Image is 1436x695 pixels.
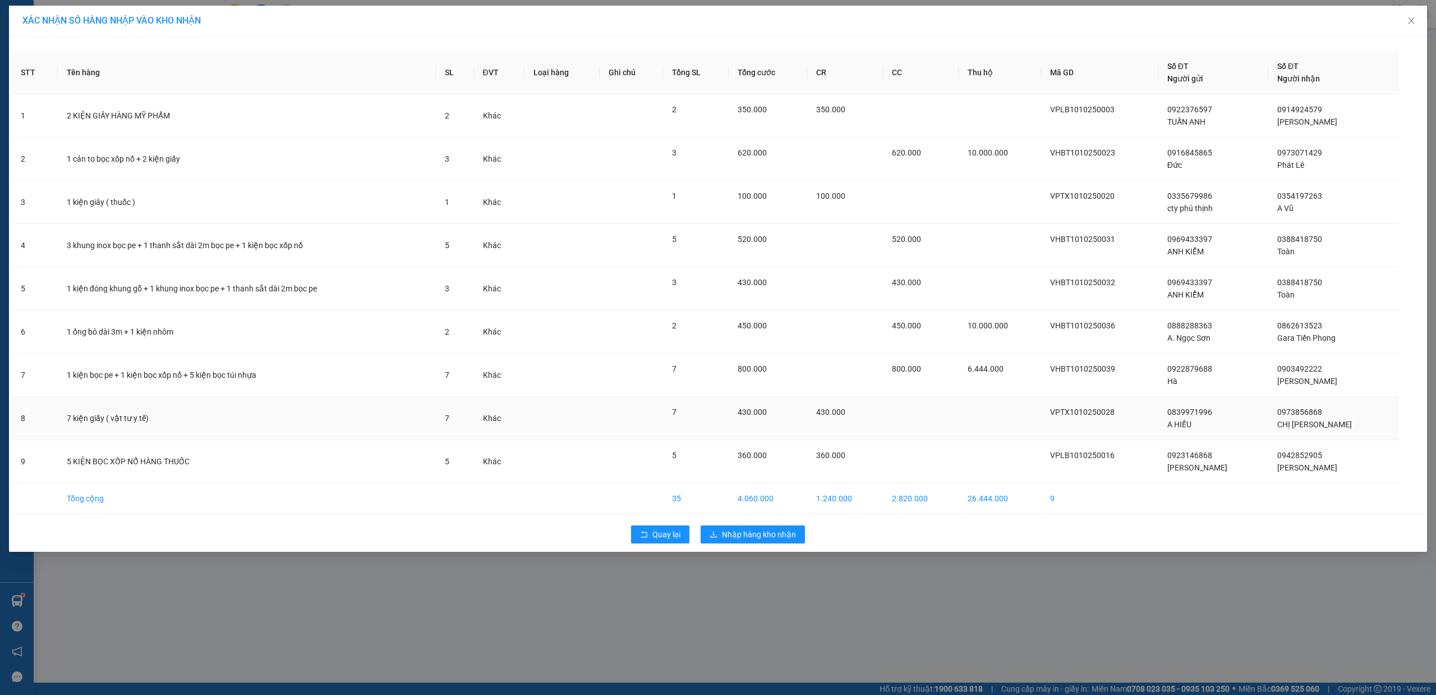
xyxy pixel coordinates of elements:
span: 7 [445,371,449,379]
td: 2.820.000 [883,483,959,514]
span: Đức [1167,161,1182,170]
span: Toàn [1277,290,1295,299]
span: ANH KIỂM [1167,247,1204,256]
span: 430.000 [892,278,921,287]
td: 4 [12,224,58,267]
span: 430.000 [816,408,845,417]
span: 2 [672,105,676,114]
span: 0388418750 [1277,278,1322,287]
span: Nhập hàng kho nhận [722,528,796,541]
span: Số ĐT [1167,62,1189,71]
td: 3 [12,181,58,224]
span: VHBT1010250039 [1050,364,1115,373]
th: STT [12,51,58,94]
td: Khác [474,267,524,310]
span: 0903492222 [1277,364,1322,373]
span: [PERSON_NAME] [1277,463,1337,472]
span: Gara Tiến Phong [1277,333,1336,342]
td: Khác [474,138,524,181]
td: 5 KIỆN BỌC XỐP NỔ HÀNG THUỐC [58,440,436,483]
span: 6.444.000 [968,364,1004,373]
th: Ghi chú [600,51,663,94]
span: VHBT1010250023 [1050,148,1115,157]
td: Khác [474,440,524,483]
span: 5 [672,235,676,244]
span: 3 [672,148,676,157]
th: Tổng cước [729,51,807,94]
th: Mã GD [1041,51,1158,94]
span: 360.000 [816,451,845,460]
span: CHỊ [PERSON_NAME] [1277,420,1352,429]
td: 1 kiện đóng khung gỗ + 1 khung inox bọc pe + 1 thanh sắt dài 2m bọc pe [58,267,436,310]
span: 2 [672,321,676,330]
button: Close [1396,6,1427,37]
td: 2 KIỆN GIẤY HÀNG MỸ PHẨM [58,94,436,138]
span: close [1407,16,1416,25]
td: 35 [663,483,729,514]
span: 0862613523 [1277,321,1322,330]
span: 0973856868 [1277,408,1322,417]
td: 1 ống bô dài 3m + 1 kiện nhôm [58,310,436,354]
td: Tổng cộng [58,483,436,514]
td: 1 kiện bọc pe + 1 kiện bọc xốp nổ + 5 kiện bọc túi nhựa [58,354,436,397]
span: 800.000 [738,364,767,373]
span: TUẤN ANH [1167,117,1205,126]
span: rollback [640,531,648,539]
span: Số ĐT [1277,62,1299,71]
span: Quay lại [652,528,680,541]
td: 3 khung inox bọc pe + 1 thanh sắt dài 2m bọc pe + 1 kiện bọc xốp nổ [58,224,436,267]
span: ANH KIỂM [1167,290,1204,299]
span: 10.000.000 [968,148,1008,157]
span: XÁC NHẬN SỐ HÀNG NHẬP VÀO KHO NHẬN [22,15,201,26]
span: VPLB1010250003 [1050,105,1115,114]
span: [PERSON_NAME] [1167,463,1227,472]
span: 0973071429 [1277,148,1322,157]
td: Khác [474,310,524,354]
span: 450.000 [892,321,921,330]
td: 7 [12,354,58,397]
span: 0969433397 [1167,235,1212,244]
th: Loại hàng [524,51,600,94]
span: 0922879688 [1167,364,1212,373]
td: 1 [12,94,58,138]
td: Khác [474,181,524,224]
td: 1 cản to bọc xốp nổ + 2 kiện giấy [58,138,436,181]
span: 450.000 [738,321,767,330]
td: 1.240.000 [807,483,883,514]
span: 0888288363 [1167,321,1212,330]
td: 2 [12,138,58,181]
span: VPTX1010250028 [1050,408,1115,417]
td: 1 kiện giây ( thuốc ) [58,181,436,224]
span: 5 [445,241,449,250]
span: 0923146868 [1167,451,1212,460]
span: 350.000 [738,105,767,114]
span: 1 [672,191,676,200]
td: 4.060.000 [729,483,807,514]
button: downloadNhập hàng kho nhận [701,525,805,543]
span: 10.000.000 [968,321,1008,330]
span: VPTX1010250020 [1050,191,1115,200]
span: 0839971996 [1167,408,1212,417]
span: [PERSON_NAME] [1277,377,1337,386]
span: 0335679986 [1167,191,1212,200]
span: Phát Lê [1277,161,1304,170]
span: A Vũ [1277,204,1294,213]
span: 0922376597 [1167,105,1212,114]
td: 9 [12,440,58,483]
span: 350.000 [816,105,845,114]
span: 520.000 [738,235,767,244]
span: 620.000 [892,148,921,157]
span: 100.000 [738,191,767,200]
span: VPLB1010250016 [1050,451,1115,460]
span: 3 [672,278,676,287]
th: SL [436,51,474,94]
th: Thu hộ [959,51,1041,94]
span: 360.000 [738,451,767,460]
span: 7 [672,364,676,373]
span: 3 [445,284,449,293]
td: Khác [474,224,524,267]
span: download [710,531,717,539]
span: [PERSON_NAME] [1277,117,1337,126]
span: VHBT1010250032 [1050,278,1115,287]
span: 7 [672,408,676,417]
